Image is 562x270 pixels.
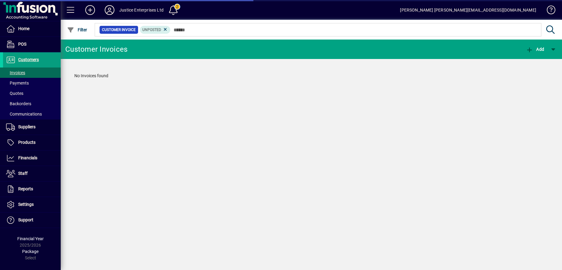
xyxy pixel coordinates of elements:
a: Settings [3,197,61,212]
button: Add [80,5,100,16]
a: Knowledge Base [542,1,554,21]
span: Unposted [142,28,161,32]
span: Reports [18,186,33,191]
span: Invoices [6,70,25,75]
a: Communications [3,109,61,119]
button: Add [524,44,546,55]
span: POS [18,42,26,47]
span: Backorders [6,101,31,106]
a: Quotes [3,88,61,99]
span: Customers [18,57,39,62]
a: Home [3,21,61,36]
a: Suppliers [3,119,61,135]
a: Backorders [3,99,61,109]
span: Financial Year [17,236,44,241]
a: POS [3,37,61,52]
div: Justice Enterprises Ltd [119,5,164,15]
button: Filter [66,24,89,35]
span: Quotes [6,91,23,96]
span: Staff [18,171,28,176]
span: Suppliers [18,124,36,129]
div: No Invoices found [68,67,554,85]
a: Invoices [3,67,61,78]
a: Products [3,135,61,150]
span: Support [18,217,33,222]
span: Package [22,249,39,254]
span: Settings [18,202,34,207]
span: Customer Invoice [102,27,136,33]
a: Reports [3,182,61,197]
mat-chip: Customer Invoice Status: Unposted [140,26,171,34]
div: [PERSON_NAME] [PERSON_NAME][EMAIL_ADDRESS][DOMAIN_NAME] [400,5,536,15]
button: Profile [100,5,119,16]
a: Staff [3,166,61,181]
a: Payments [3,78,61,88]
span: Communications [6,112,42,116]
span: Home [18,26,29,31]
span: Payments [6,81,29,85]
div: Customer Invoices [65,44,127,54]
span: Filter [67,27,87,32]
span: Add [526,47,544,52]
span: Financials [18,155,37,160]
a: Financials [3,151,61,166]
a: Support [3,213,61,228]
span: Products [18,140,36,145]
